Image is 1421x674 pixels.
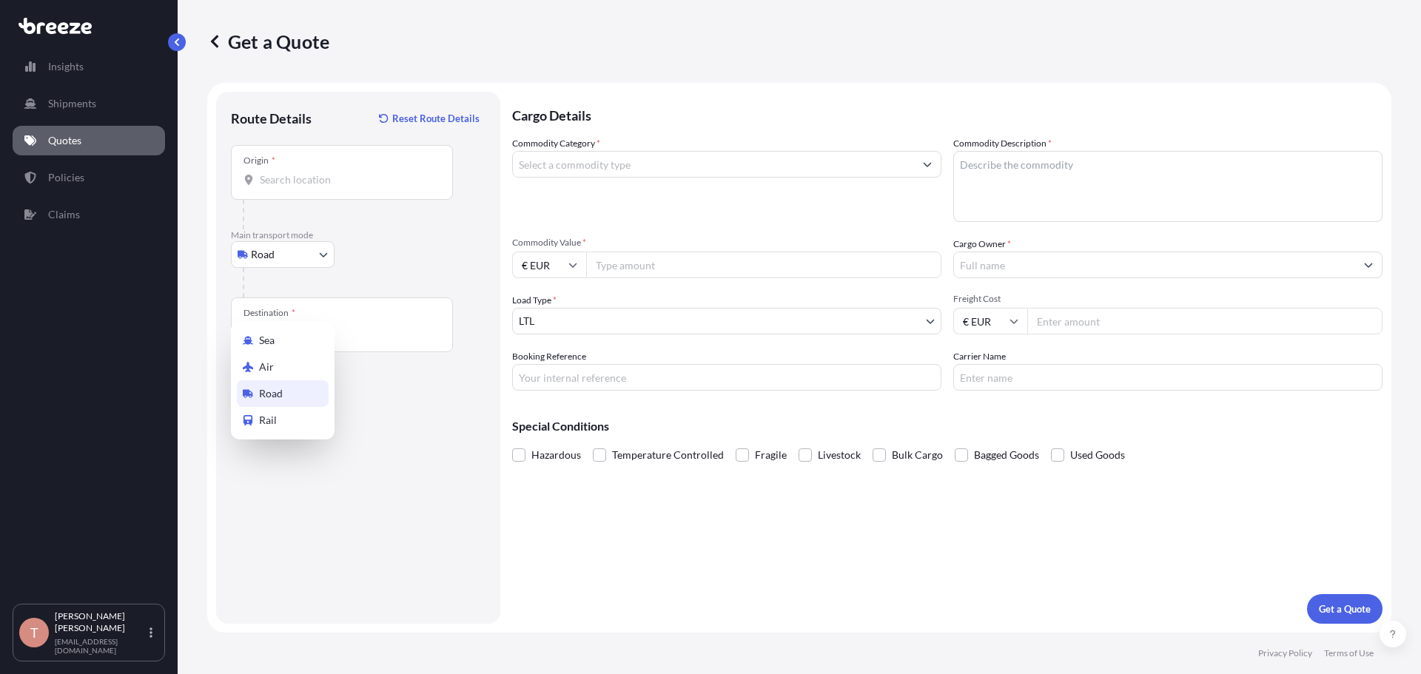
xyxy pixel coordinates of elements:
[519,314,534,328] span: LTL
[259,360,274,374] span: Air
[259,413,277,428] span: Rail
[260,172,434,187] input: Origin
[48,133,81,148] p: Quotes
[953,349,1006,364] label: Carrier Name
[1070,444,1125,466] span: Used Goods
[974,444,1039,466] span: Bagged Goods
[13,163,165,192] a: Policies
[259,333,275,348] span: Sea
[243,155,275,166] div: Origin
[48,59,84,74] p: Insights
[392,111,480,126] p: Reset Route Details
[48,207,80,222] p: Claims
[755,444,787,466] span: Fragile
[512,364,941,391] input: Your internal reference
[953,237,1011,252] label: Cargo Owner
[231,241,335,268] button: Select transport
[512,237,941,249] span: Commodity Value
[243,307,295,319] div: Destination
[531,444,581,466] span: Hazardous
[55,610,147,634] p: [PERSON_NAME] [PERSON_NAME]
[260,325,434,340] input: Destination
[48,170,84,185] p: Policies
[914,151,941,178] button: Show suggestions
[13,126,165,155] a: Quotes
[892,444,943,466] span: Bulk Cargo
[1027,308,1383,334] input: Enter amount
[13,200,165,229] a: Claims
[953,293,1383,305] span: Freight Cost
[954,252,1355,278] input: Full name
[48,96,96,111] p: Shipments
[259,386,283,401] span: Road
[231,109,312,127] p: Route Details
[207,30,329,53] p: Get a Quote
[818,444,861,466] span: Livestock
[55,637,147,655] p: [EMAIL_ADDRESS][DOMAIN_NAME]
[1258,647,1312,659] a: Privacy Policy
[512,92,1383,136] p: Cargo Details
[251,247,275,262] span: Road
[953,364,1383,391] input: Enter name
[13,52,165,81] a: Insights
[13,89,165,118] a: Shipments
[512,420,1383,432] p: Special Conditions
[1324,647,1374,659] a: Terms of Use
[231,229,486,241] p: Main transport mode
[1307,594,1383,624] button: Get a Quote
[512,349,586,364] label: Booking Reference
[512,136,600,151] label: Commodity Category
[512,308,941,334] button: LTL
[372,107,486,130] button: Reset Route Details
[231,321,335,439] div: Select transport
[586,252,941,278] input: Type amount
[953,136,1052,151] label: Commodity Description
[30,625,38,640] span: T
[612,444,724,466] span: Temperature Controlled
[512,293,557,308] span: Load Type
[1355,252,1382,278] button: Show suggestions
[1319,601,1371,616] p: Get a Quote
[513,151,914,178] input: Select a commodity type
